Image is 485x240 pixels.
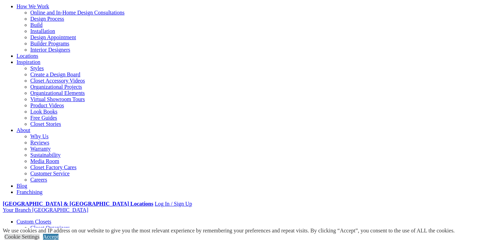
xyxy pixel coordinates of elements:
a: Closet Accessory Videos [30,78,85,84]
a: Design Appointment [30,34,76,40]
a: Installation [30,28,55,34]
a: Custom Closets [17,219,51,225]
a: Product Videos [30,102,64,108]
a: Create a Design Board [30,72,80,77]
a: Styles [30,65,44,71]
a: How We Work [17,3,49,9]
a: Organizational Elements [30,90,85,96]
a: Careers [30,177,47,183]
a: Free Guides [30,115,57,121]
a: Your Branch [GEOGRAPHIC_DATA] [3,207,88,213]
a: Media Room [30,158,59,164]
span: Your Branch [3,207,31,213]
a: Franchising [17,189,43,195]
a: Accept [43,234,59,240]
a: Warranty [30,146,51,152]
a: Why Us [30,133,49,139]
a: About [17,127,30,133]
a: Locations [17,53,38,59]
a: Virtual Showroom Tours [30,96,85,102]
div: We use cookies and IP address on our website to give you the most relevant experience by remember... [3,228,455,234]
a: Log In / Sign Up [155,201,192,207]
a: Build [30,22,43,28]
a: Blog [17,183,27,189]
a: Builder Programs [30,41,69,46]
a: Closet Factory Cares [30,164,76,170]
a: Customer Service [30,171,70,176]
a: Cookie Settings [4,234,40,240]
a: Reviews [30,140,49,145]
a: Online and In-Home Design Consultations [30,10,125,15]
a: [GEOGRAPHIC_DATA] & [GEOGRAPHIC_DATA] Locations [3,201,153,207]
a: Look Books [30,109,57,114]
a: Organizational Projects [30,84,82,90]
a: Closet Organizers [30,225,70,231]
a: Design Process [30,16,64,22]
a: Interior Designers [30,47,70,53]
span: [GEOGRAPHIC_DATA] [32,207,88,213]
a: Closet Stories [30,121,61,127]
a: Sustainability [30,152,61,158]
a: Inspiration [17,59,40,65]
